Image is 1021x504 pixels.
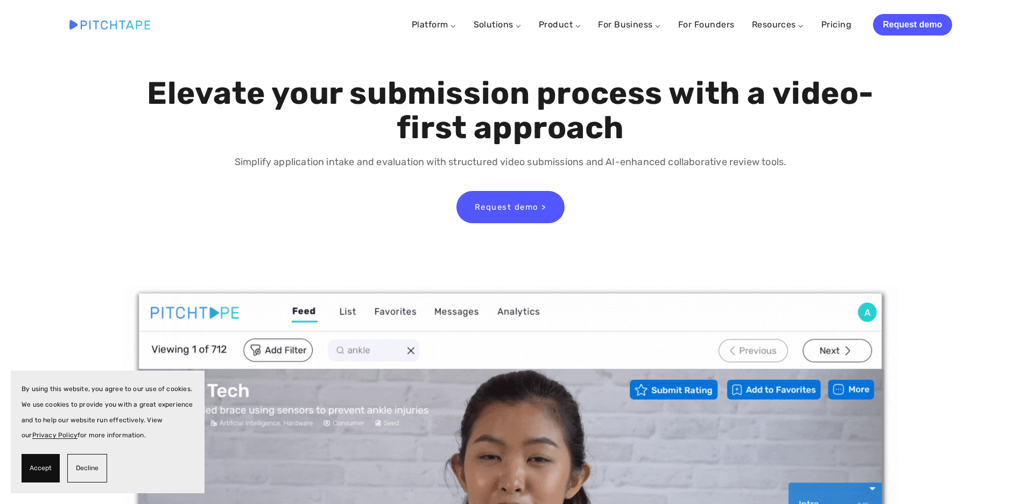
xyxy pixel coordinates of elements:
[30,460,52,476] span: Accept
[22,454,60,482] button: Accept
[598,19,661,30] a: For Business ⌵
[752,19,804,30] a: Resources ⌵
[678,15,735,34] a: For Founders
[76,460,98,476] span: Decline
[67,454,107,482] button: Decline
[412,19,456,30] a: Platform ⌵
[22,381,194,443] p: By using this website, you agree to our use of cookies. We use cookies to provide you with a grea...
[144,76,877,145] h1: Elevate your submission process with a video-first approach
[474,19,522,30] a: Solutions ⌵
[69,20,150,29] img: Pitchtape | Video Submission Management Software
[539,19,581,30] a: Product ⌵
[32,431,78,439] a: Privacy Policy
[456,191,565,223] a: Request demo >
[144,154,877,170] p: Simplify application intake and evaluation with structured video submissions and AI-enhanced coll...
[11,371,205,493] section: Cookie banner
[821,15,851,34] a: Pricing
[873,14,952,36] a: Request demo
